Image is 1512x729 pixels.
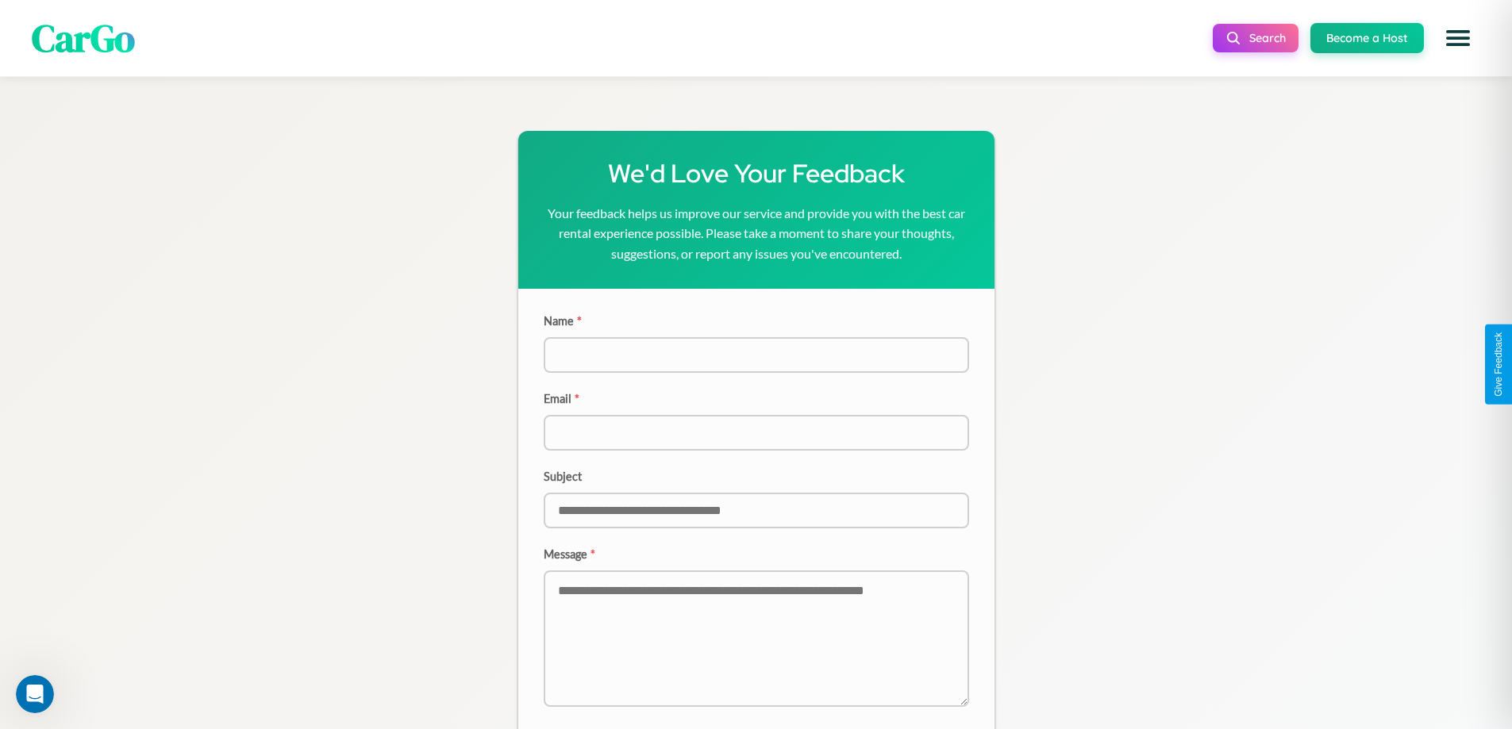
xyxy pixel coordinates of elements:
p: Your feedback helps us improve our service and provide you with the best car rental experience po... [544,203,969,264]
div: Give Feedback [1493,332,1504,397]
label: Email [544,392,969,405]
label: Message [544,547,969,561]
h1: We'd Love Your Feedback [544,156,969,190]
label: Subject [544,470,969,483]
label: Name [544,314,969,328]
button: Search [1213,24,1298,52]
button: Become a Host [1310,23,1424,53]
button: Open menu [1436,16,1480,60]
iframe: Intercom live chat [16,675,54,713]
span: Search [1249,31,1286,45]
span: CarGo [32,12,135,64]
